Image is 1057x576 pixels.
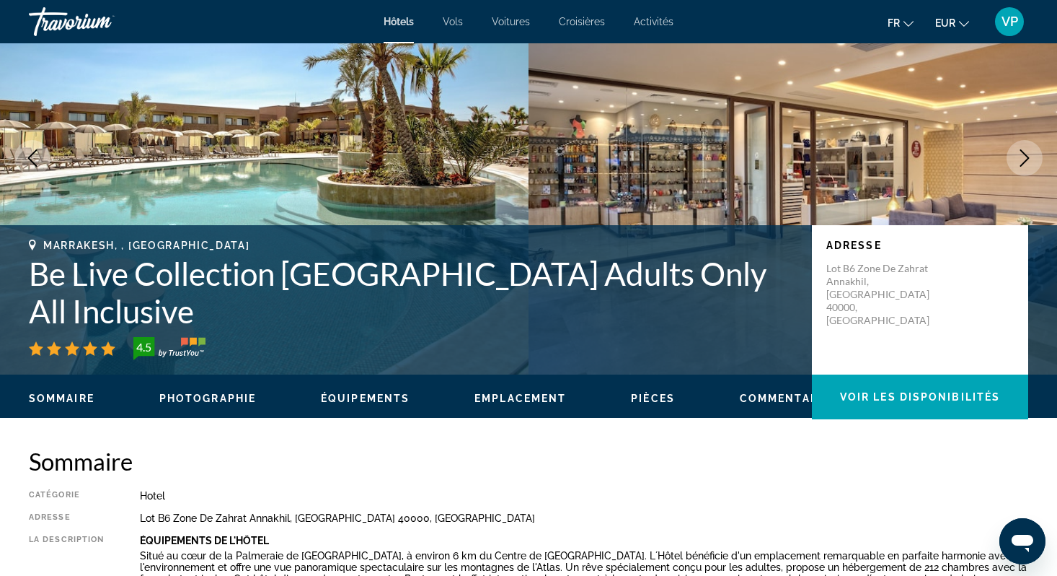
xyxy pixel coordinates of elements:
[474,392,566,405] button: Emplacement
[559,16,605,27] a: Croisières
[888,12,914,33] button: Change language
[384,16,414,27] a: Hôtels
[29,393,94,404] span: Sommaire
[43,240,249,251] span: Marrakesh, , [GEOGRAPHIC_DATA]
[29,512,104,524] div: Adresse
[140,512,1028,524] div: Lot B6 Zone De Zahrat Annakhil, [GEOGRAPHIC_DATA] 40000, [GEOGRAPHIC_DATA]
[826,240,1014,251] p: Adresse
[29,3,173,40] a: Travorium
[634,16,673,27] a: Activités
[474,393,566,404] span: Emplacement
[812,375,1028,419] button: Voir les disponibilités
[492,16,530,27] a: Voitures
[14,140,50,176] button: Previous image
[840,391,1000,403] span: Voir les disponibilités
[1001,14,1018,29] span: VP
[631,392,675,405] button: Pièces
[631,393,675,404] span: Pièces
[740,392,838,405] button: Commentaires
[29,255,797,330] h1: Be Live Collection [GEOGRAPHIC_DATA] Adults Only All Inclusive
[129,339,158,356] div: 4.5
[935,17,955,29] span: EUR
[140,535,269,546] b: Équipements De L'hôtel
[888,17,900,29] span: fr
[935,12,969,33] button: Change currency
[159,393,256,404] span: Photographie
[29,447,1028,476] h2: Sommaire
[999,518,1045,564] iframe: Bouton de lancement de la fenêtre de messagerie
[159,392,256,405] button: Photographie
[826,262,942,327] p: Lot B6 Zone De Zahrat Annakhil, [GEOGRAPHIC_DATA] 40000, [GEOGRAPHIC_DATA]
[140,490,1028,502] div: Hotel
[991,6,1028,37] button: User Menu
[29,490,104,502] div: Catégorie
[133,337,205,360] img: trustyou-badge-hor.svg
[321,392,410,405] button: Équipements
[29,392,94,405] button: Sommaire
[740,393,838,404] span: Commentaires
[321,393,410,404] span: Équipements
[1007,140,1043,176] button: Next image
[443,16,463,27] a: Vols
